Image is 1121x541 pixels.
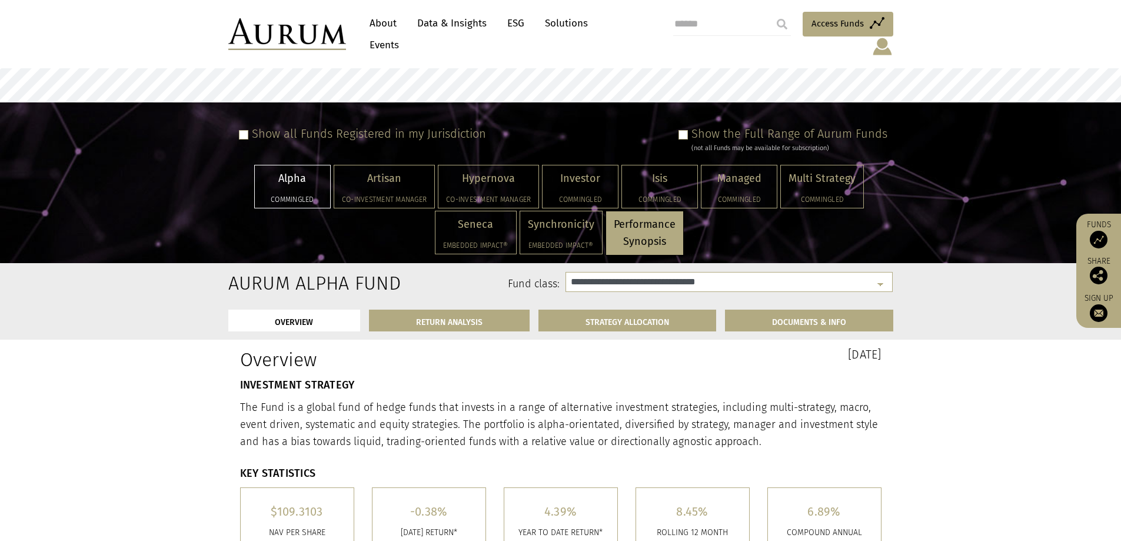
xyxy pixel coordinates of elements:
a: About [364,12,403,34]
img: Aurum [228,18,346,50]
a: Events [364,34,399,56]
p: Performance Synopsis [614,216,676,250]
h5: 6.89% [777,506,872,517]
div: Share [1082,257,1115,284]
h2: Aurum Alpha Fund [228,272,324,294]
h5: Embedded Impact® [443,242,508,249]
a: Funds [1082,220,1115,248]
h5: 8.45% [645,506,740,517]
p: [DATE] RETURN* [381,526,477,539]
h5: Commingled [630,196,690,203]
p: Nav per share [250,526,345,539]
a: Data & Insights [411,12,493,34]
h5: Commingled [550,196,610,203]
h5: Commingled [262,196,322,203]
a: Access Funds [803,12,893,36]
a: RETURN ANALYSIS [369,310,530,331]
h5: Commingled [789,196,856,203]
p: The Fund is a global fund of hedge funds that invests in a range of alternative investment strate... [240,399,882,450]
label: Show all Funds Registered in my Jurisdiction [252,127,486,141]
h5: Embedded Impact® [528,242,594,249]
p: Seneca [443,216,508,233]
label: Show the Full Range of Aurum Funds [691,127,887,141]
h5: 4.39% [513,506,608,517]
h3: [DATE] [570,349,882,360]
img: account-icon.svg [871,36,893,57]
p: Synchronicity [528,216,594,233]
strong: INVESTMENT STRATEGY [240,379,355,391]
p: Hypernova [446,170,531,187]
h1: Overview [240,349,552,371]
p: Alpha [262,170,322,187]
h5: Commingled [709,196,769,203]
h5: -0.38% [381,506,477,517]
img: Share this post [1090,267,1107,284]
p: Isis [630,170,690,187]
p: Managed [709,170,769,187]
p: Artisan [342,170,427,187]
a: STRATEGY ALLOCATION [538,310,716,331]
strong: KEY STATISTICS [240,467,316,480]
a: Sign up [1082,293,1115,322]
p: Multi Strategy [789,170,856,187]
h5: Co-investment Manager [342,196,427,203]
input: Submit [770,12,794,36]
img: Access Funds [1090,231,1107,248]
a: ESG [501,12,530,34]
div: (not all Funds may be available for subscription) [691,143,887,154]
h5: Co-investment Manager [446,196,531,203]
a: DOCUMENTS & INFO [725,310,893,331]
p: YEAR TO DATE RETURN* [513,526,608,539]
a: Solutions [539,12,594,34]
label: Fund class: [342,277,560,292]
img: Sign up to our newsletter [1090,304,1107,322]
h5: $109.3103 [250,506,345,517]
span: Access Funds [811,16,864,31]
p: Investor [550,170,610,187]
